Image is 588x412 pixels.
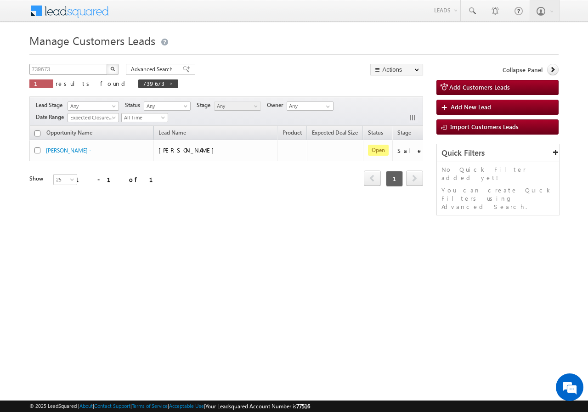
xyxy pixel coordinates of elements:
a: prev [364,171,381,186]
a: Contact Support [94,403,130,409]
a: Show All Items [321,102,333,111]
p: You can create Quick Filters using Advanced Search. [441,186,554,211]
div: Show [29,175,46,183]
input: Check all records [34,130,40,136]
span: Open [368,145,389,156]
a: 25 [53,174,77,185]
span: 1 [34,79,49,87]
div: Quick Filters [437,144,559,162]
span: Advanced Search [131,65,175,73]
span: Import Customers Leads [450,123,519,130]
span: Collapse Panel [503,66,543,74]
span: Product [283,129,302,136]
span: Lead Name [154,128,191,140]
a: Opportunity Name [42,128,97,140]
a: Expected Closure Date [68,113,119,122]
a: next [406,171,423,186]
span: 25 [54,175,78,184]
span: 1 [386,171,403,186]
span: All Time [122,113,165,122]
span: Date Range [36,113,68,121]
div: Sale Marked [397,147,462,155]
span: Your Leadsquared Account Number is [205,403,310,410]
a: Expected Deal Size [307,128,362,140]
a: Terms of Service [132,403,168,409]
a: Any [144,102,191,111]
a: About [79,403,93,409]
span: Stage [197,101,214,109]
span: Opportunity Name [46,129,92,136]
a: [PERSON_NAME] - [46,147,91,154]
input: Type to Search [287,102,334,111]
span: 77516 [296,403,310,410]
span: results found [56,79,129,87]
span: Expected Deal Size [312,129,358,136]
img: Search [110,67,115,71]
span: Manage Customers Leads [29,33,155,48]
span: Any [144,102,188,110]
a: All Time [121,113,168,122]
span: Any [215,102,258,110]
span: 739673 [143,79,164,87]
span: [PERSON_NAME] [158,146,219,154]
span: Lead Stage [36,101,66,109]
a: Stage [393,128,416,140]
a: Any [68,102,119,111]
button: Actions [370,64,423,75]
a: Acceptable Use [169,403,204,409]
span: Any [68,102,116,110]
span: © 2025 LeadSquared | | | | | [29,402,310,411]
a: Any [214,102,261,111]
span: Add Customers Leads [449,83,510,91]
span: Stage [397,129,411,136]
p: No Quick Filter added yet! [441,165,554,182]
a: Status [363,128,388,140]
span: Add New Lead [451,103,491,111]
span: Owner [267,101,287,109]
span: Expected Closure Date [68,113,116,122]
span: Status [125,101,144,109]
div: 1 - 1 of 1 [75,174,164,185]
